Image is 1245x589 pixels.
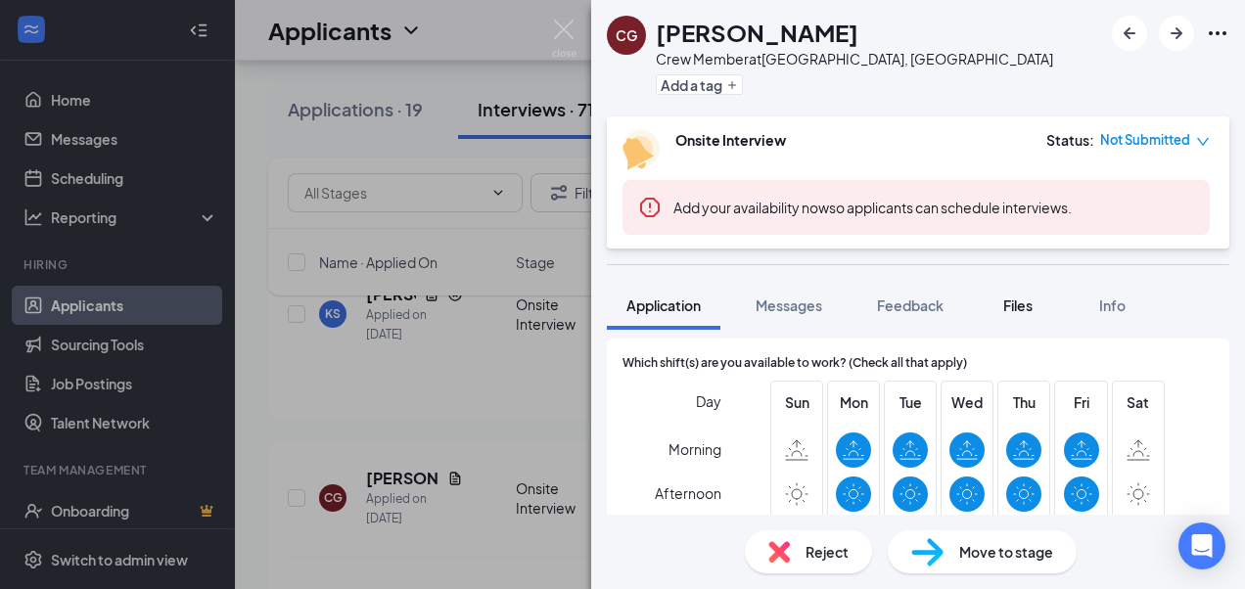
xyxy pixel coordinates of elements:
[877,296,944,314] span: Feedback
[1121,391,1156,413] span: Sat
[1178,522,1225,569] div: Open Intercom Messenger
[1159,16,1194,51] button: ArrowRight
[1206,22,1229,45] svg: Ellipses
[638,196,662,219] svg: Error
[836,391,871,413] span: Mon
[806,541,849,563] span: Reject
[673,199,1072,216] span: so applicants can schedule interviews.
[1165,22,1188,45] svg: ArrowRight
[673,198,829,217] button: Add your availability now
[1099,296,1126,314] span: Info
[616,25,637,45] div: CG
[1100,130,1190,150] span: Not Submitted
[1006,391,1041,413] span: Thu
[949,391,985,413] span: Wed
[656,74,743,95] button: PlusAdd a tag
[726,79,738,91] svg: Plus
[1196,135,1210,149] span: down
[959,541,1053,563] span: Move to stage
[1003,296,1033,314] span: Files
[779,391,814,413] span: Sun
[655,476,721,511] span: Afternoon
[656,49,1053,68] div: Crew Member at [GEOGRAPHIC_DATA], [GEOGRAPHIC_DATA]
[626,296,701,314] span: Application
[675,131,786,149] b: Onsite Interview
[756,296,822,314] span: Messages
[669,431,721,467] span: Morning
[1112,16,1147,51] button: ArrowLeftNew
[622,354,967,373] span: Which shift(s) are you available to work? (Check all that apply)
[1064,391,1099,413] span: Fri
[656,16,858,49] h1: [PERSON_NAME]
[1118,22,1141,45] svg: ArrowLeftNew
[893,391,928,413] span: Tue
[1046,130,1094,150] div: Status :
[696,390,721,412] span: Day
